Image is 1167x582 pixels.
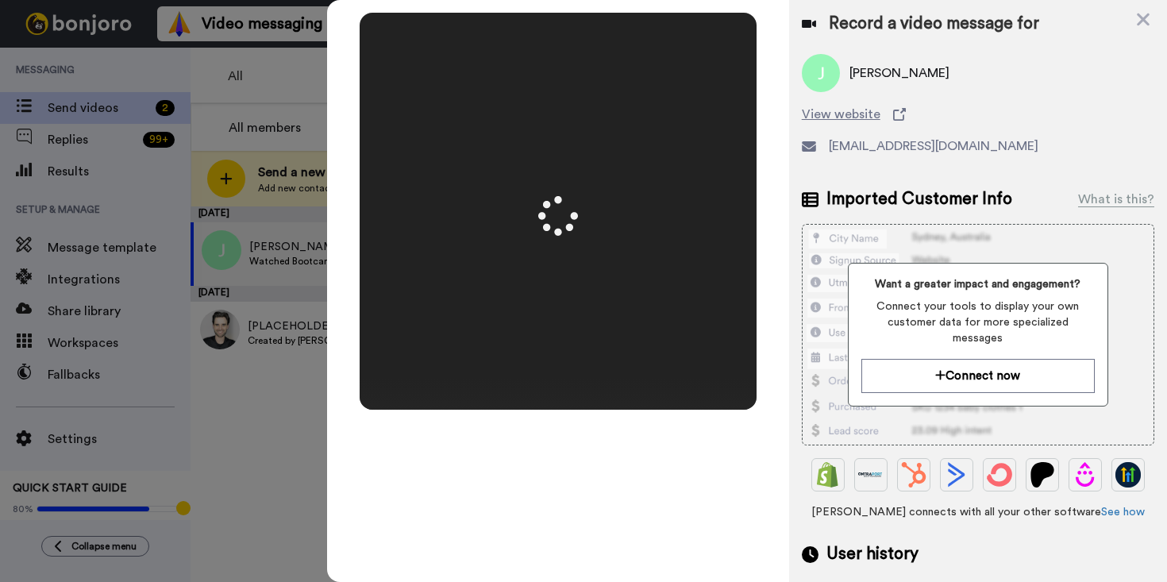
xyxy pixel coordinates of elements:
img: GoHighLevel [1115,462,1141,488]
div: What is this? [1078,190,1154,209]
img: Ontraport [858,462,884,488]
button: Connect now [861,359,1095,393]
img: Drip [1073,462,1098,488]
span: View website [802,105,880,124]
span: Imported Customer Info [826,187,1012,211]
span: [PERSON_NAME] connects with all your other software [802,504,1154,520]
span: Want a greater impact and engagement? [861,276,1095,292]
a: View website [802,105,1154,124]
img: ConvertKit [987,462,1012,488]
span: Connect your tools to display your own customer data for more specialized messages [861,299,1095,346]
img: Shopify [815,462,841,488]
span: [EMAIL_ADDRESS][DOMAIN_NAME] [829,137,1038,156]
img: ActiveCampaign [944,462,969,488]
img: Patreon [1030,462,1055,488]
a: See how [1101,507,1145,518]
span: User history [826,542,919,566]
img: Hubspot [901,462,926,488]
